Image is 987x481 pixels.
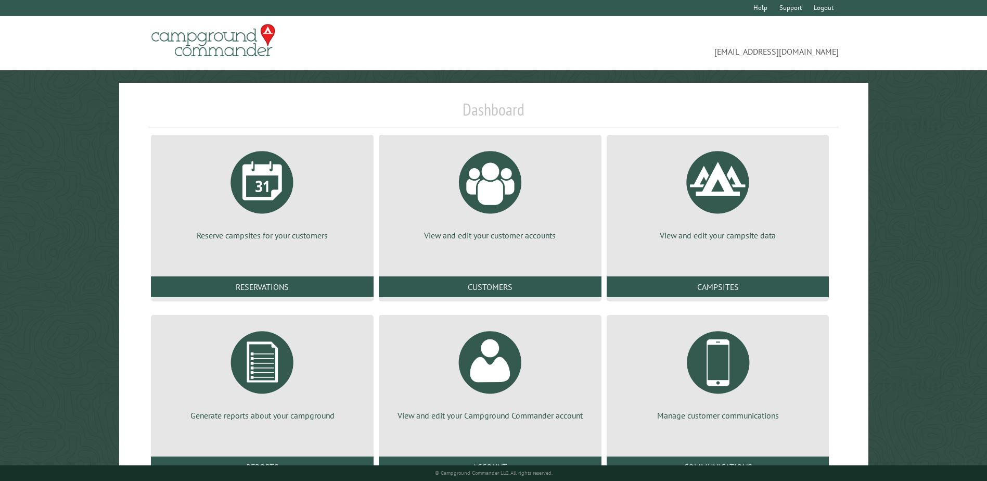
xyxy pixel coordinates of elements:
[163,143,361,241] a: Reserve campsites for your customers
[148,99,838,128] h1: Dashboard
[494,29,839,58] span: [EMAIL_ADDRESS][DOMAIN_NAME]
[619,230,817,241] p: View and edit your campsite data
[379,457,601,477] a: Account
[391,230,589,241] p: View and edit your customer accounts
[435,470,553,476] small: © Campground Commander LLC. All rights reserved.
[163,323,361,421] a: Generate reports about your campground
[163,410,361,421] p: Generate reports about your campground
[391,323,589,421] a: View and edit your Campground Commander account
[619,143,817,241] a: View and edit your campsite data
[619,323,817,421] a: Manage customer communications
[151,276,374,297] a: Reservations
[607,276,829,297] a: Campsites
[151,457,374,477] a: Reports
[379,276,601,297] a: Customers
[163,230,361,241] p: Reserve campsites for your customers
[391,410,589,421] p: View and edit your Campground Commander account
[391,143,589,241] a: View and edit your customer accounts
[607,457,829,477] a: Communications
[619,410,817,421] p: Manage customer communications
[148,20,278,61] img: Campground Commander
